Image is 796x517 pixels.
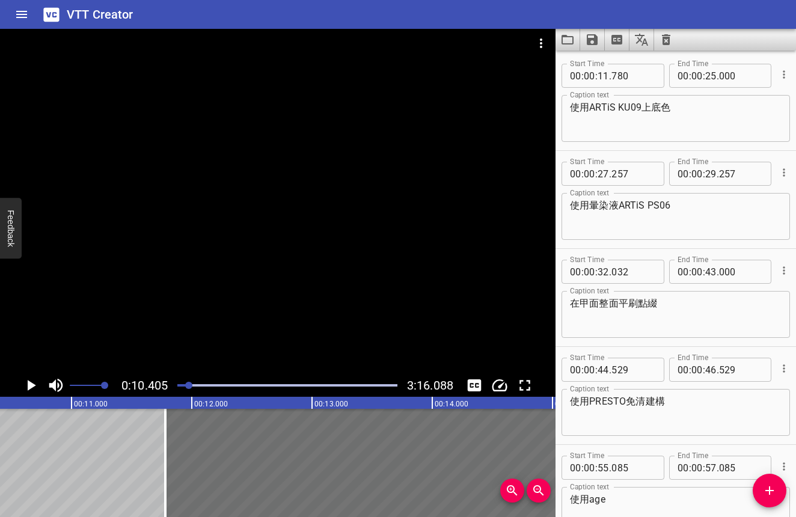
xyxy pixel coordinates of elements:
span: . [717,456,719,480]
span: : [595,456,598,480]
span: . [609,64,611,88]
text: 00:13.000 [314,400,348,408]
input: 780 [611,64,655,88]
input: 00 [691,162,703,186]
input: 00 [678,64,689,88]
input: 00 [691,64,703,88]
input: 00 [570,358,581,382]
input: 00 [691,260,703,284]
span: . [717,162,719,186]
span: . [717,64,719,88]
span: . [717,358,719,382]
button: Zoom Out [527,479,551,503]
input: 257 [611,162,655,186]
input: 44 [598,358,609,382]
div: Cue Options [776,451,790,482]
span: : [595,260,598,284]
text: 00:11.000 [74,400,108,408]
div: Cue Options [776,59,790,90]
button: Cue Options [776,361,792,376]
span: : [703,456,705,480]
svg: Translate captions [634,32,649,47]
textarea: 在甲面整面平刷點綴 [570,298,782,332]
span: . [609,456,611,480]
span: : [581,162,584,186]
input: 00 [678,456,689,480]
input: 00 [570,456,581,480]
button: Load captions from file [556,29,580,50]
input: 00 [678,358,689,382]
input: 257 [719,162,763,186]
span: : [581,358,584,382]
span: : [581,456,584,480]
span: : [689,260,691,284]
span: 0:10.405 [121,378,168,393]
span: : [703,162,705,186]
span: . [609,260,611,284]
button: Change Playback Speed [488,374,511,397]
span: : [703,260,705,284]
input: 032 [611,260,655,284]
button: Video Options [527,29,556,58]
div: Cue Options [776,255,790,286]
input: 43 [705,260,717,284]
input: 00 [691,456,703,480]
input: 529 [719,358,763,382]
div: Play progress [177,384,397,387]
span: : [703,64,705,88]
input: 00 [570,64,581,88]
span: : [689,358,691,382]
span: 3:16.088 [407,378,453,393]
button: Cue Options [776,165,792,180]
span: : [595,162,598,186]
span: : [581,64,584,88]
span: Set video volume [101,382,108,389]
div: Cue Options [776,353,790,384]
input: 00 [584,358,595,382]
input: 00 [691,358,703,382]
input: 29 [705,162,717,186]
input: 00 [584,64,595,88]
input: 55 [598,456,609,480]
span: . [609,358,611,382]
input: 529 [611,358,655,382]
svg: Load captions from file [560,32,575,47]
div: Cue Options [776,157,790,188]
button: Save captions to file [580,29,605,50]
span: : [595,358,598,382]
button: Cue Options [776,263,792,278]
span: : [689,64,691,88]
text: 00:12.000 [194,400,228,408]
input: 11 [598,64,609,88]
input: 085 [719,456,763,480]
button: Play/Pause [19,374,42,397]
span: : [581,260,584,284]
text: 00:15.000 [555,400,589,408]
text: 00:14.000 [435,400,468,408]
button: Add Cue [753,474,786,507]
span: . [609,162,611,186]
button: Cue Options [776,459,792,474]
span: : [689,456,691,480]
input: 57 [705,456,717,480]
span: : [689,162,691,186]
button: Toggle fullscreen [513,374,536,397]
input: 000 [719,64,763,88]
svg: Extract captions from video [610,32,624,47]
button: Clear captions [654,29,678,50]
svg: Save captions to file [585,32,599,47]
span: : [595,64,598,88]
input: 085 [611,456,655,480]
span: . [717,260,719,284]
textarea: 使用暈染液ARTiS PS06 [570,200,782,234]
input: 000 [719,260,763,284]
button: Toggle mute [44,374,67,397]
input: 32 [598,260,609,284]
button: Toggle captions [463,374,486,397]
textarea: 使用PRESTO免清建構 [570,396,782,430]
button: Zoom In [500,479,524,503]
button: Cue Options [776,67,792,82]
svg: Clear captions [659,32,673,47]
input: 00 [584,162,595,186]
button: Translate captions [629,29,654,50]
